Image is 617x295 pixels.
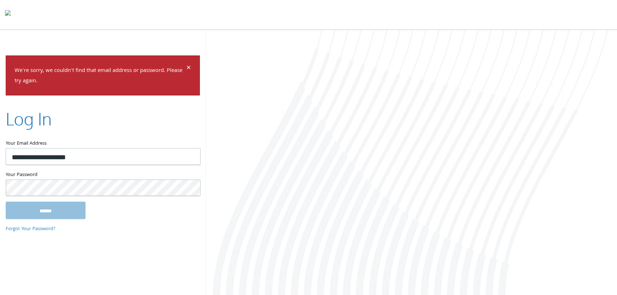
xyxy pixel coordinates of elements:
p: We're sorry, we couldn't find that email address or password. Please try again. [15,66,185,87]
a: Forgot Your Password? [6,225,56,233]
img: todyl-logo-dark.svg [5,7,11,22]
h2: Log In [6,107,52,130]
span: × [186,62,191,76]
label: Your Password [6,171,200,180]
button: Dismiss alert [186,64,191,73]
